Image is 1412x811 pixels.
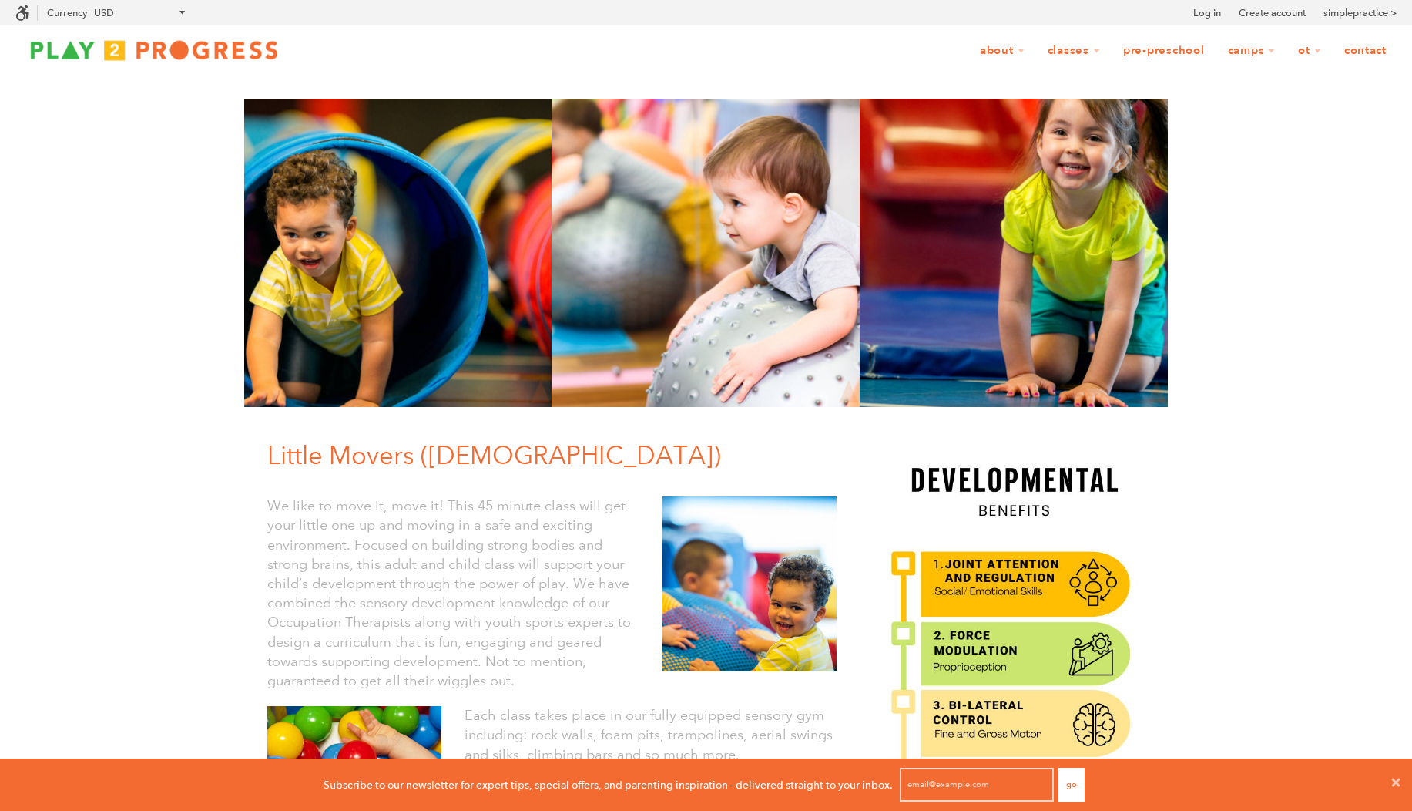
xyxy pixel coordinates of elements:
[1218,36,1286,66] a: Camps
[1288,36,1331,66] a: OT
[324,776,893,793] p: Subscribe to our newsletter for expert tips, special offers, and parenting inspiration - delivere...
[47,7,87,19] label: Currency
[1038,36,1110,66] a: Classes
[15,35,293,66] img: Play2Progress logo
[465,707,833,762] span: Each class takes place in our fully equipped sensory gym including: rock walls, foam pits, trampo...
[267,438,849,473] h1: Little Movers ([DEMOGRAPHIC_DATA])
[970,36,1035,66] a: About
[1334,36,1397,66] a: Contact
[1193,5,1221,21] a: Log in
[1239,5,1306,21] a: Create account
[1323,5,1397,21] a: simplepractice >
[1058,768,1085,802] button: Go
[900,768,1054,802] input: email@example.com
[1113,36,1215,66] a: Pre-Preschool
[267,497,631,689] span: We like to move it, move it! This 45 minute class will get your little one up and moving in a saf...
